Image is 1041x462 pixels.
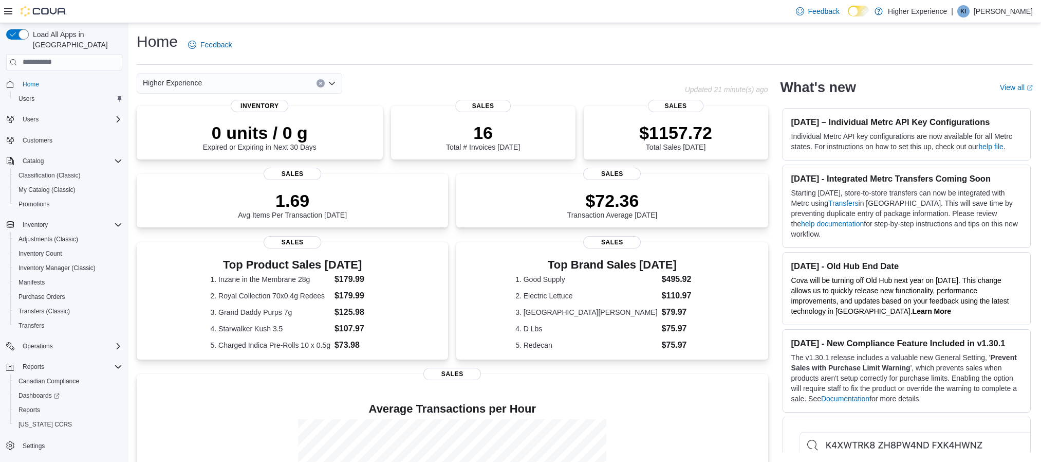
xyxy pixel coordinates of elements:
[14,418,76,431] a: [US_STATE] CCRS
[446,122,520,143] p: 16
[455,100,511,112] span: Sales
[662,290,709,302] dd: $110.97
[2,339,126,353] button: Operations
[791,261,1022,271] h3: [DATE] - Old Hub End Date
[23,80,39,88] span: Home
[23,157,44,165] span: Catalog
[18,134,57,147] a: Customers
[780,79,856,96] h2: What's new
[2,77,126,92] button: Home
[10,197,126,211] button: Promotions
[264,236,321,248] span: Sales
[14,233,82,245] a: Adjustments (Classic)
[211,291,330,301] dt: 2. Royal Collection 70x0.4g Redees
[583,236,641,248] span: Sales
[14,169,122,182] span: Classification (Classic)
[18,113,122,126] span: Users
[18,340,122,352] span: Operations
[10,275,126,290] button: Manifests
[18,78,43,91] a: Home
[979,143,1003,151] a: help file
[662,323,709,335] dd: $75.97
[515,291,657,301] dt: 2. Electric Lettuce
[2,112,126,127] button: Users
[791,188,1022,239] p: Starting [DATE], store-to-store transfers can now be integrated with Metrc using in [GEOGRAPHIC_D...
[334,273,375,286] dd: $179.99
[145,403,760,415] h4: Average Transactions per Hour
[200,40,232,50] span: Feedback
[515,340,657,350] dt: 5. Redecan
[14,389,64,402] a: Dashboards
[203,122,317,143] p: 0 units / 0 g
[14,262,122,274] span: Inventory Manager (Classic)
[211,307,330,317] dt: 3. Grand Daddy Purps 7g
[14,169,85,182] a: Classification (Classic)
[10,92,126,106] button: Users
[2,360,126,374] button: Reports
[14,319,122,332] span: Transfers
[18,293,65,301] span: Purchase Orders
[1000,83,1033,92] a: View allExternal link
[10,388,126,403] a: Dashboards
[14,404,44,416] a: Reports
[23,221,48,229] span: Inventory
[848,6,869,16] input: Dark Mode
[143,77,202,89] span: Higher Experience
[203,122,317,151] div: Expired or Expiring in Next 30 Days
[18,95,34,103] span: Users
[14,184,80,196] a: My Catalog (Classic)
[14,184,122,196] span: My Catalog (Classic)
[29,29,122,50] span: Load All Apps in [GEOGRAPHIC_DATA]
[821,395,869,403] a: Documentation
[18,440,49,452] a: Settings
[18,392,60,400] span: Dashboards
[648,100,703,112] span: Sales
[423,368,481,380] span: Sales
[211,259,375,271] h3: Top Product Sales [DATE]
[334,306,375,318] dd: $125.98
[639,122,712,151] div: Total Sales [DATE]
[10,261,126,275] button: Inventory Manager (Classic)
[18,322,44,330] span: Transfers
[808,6,840,16] span: Feedback
[14,375,122,387] span: Canadian Compliance
[14,404,122,416] span: Reports
[14,276,49,289] a: Manifests
[10,374,126,388] button: Canadian Compliance
[567,190,658,211] p: $72.36
[662,273,709,286] dd: $495.92
[18,361,122,373] span: Reports
[18,186,76,194] span: My Catalog (Classic)
[18,219,122,231] span: Inventory
[14,305,74,317] a: Transfers (Classic)
[238,190,347,219] div: Avg Items Per Transaction [DATE]
[888,5,947,17] p: Higher Experience
[18,219,52,231] button: Inventory
[662,306,709,318] dd: $79.97
[10,232,126,246] button: Adjustments (Classic)
[18,155,48,167] button: Catalog
[328,79,336,87] button: Open list of options
[10,417,126,432] button: [US_STATE] CCRS
[14,291,122,303] span: Purchase Orders
[1027,85,1033,91] svg: External link
[238,190,347,211] p: 1.69
[791,173,1022,184] h3: [DATE] - Integrated Metrc Transfers Coming Soon
[515,324,657,334] dt: 4. D Lbs
[639,122,712,143] p: $1157.72
[18,406,40,414] span: Reports
[791,117,1022,127] h3: [DATE] – Individual Metrc API Key Configurations
[14,418,122,431] span: Washington CCRS
[913,307,951,315] a: Learn More
[791,353,1017,372] strong: Prevent Sales with Purchase Limit Warning
[14,233,122,245] span: Adjustments (Classic)
[231,100,288,112] span: Inventory
[18,200,50,208] span: Promotions
[974,5,1033,17] p: [PERSON_NAME]
[14,262,100,274] a: Inventory Manager (Classic)
[10,183,126,197] button: My Catalog (Classic)
[515,274,657,285] dt: 1. Good Supply
[23,363,44,371] span: Reports
[18,377,79,385] span: Canadian Compliance
[791,338,1022,348] h3: [DATE] - New Compliance Feature Included in v1.30.1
